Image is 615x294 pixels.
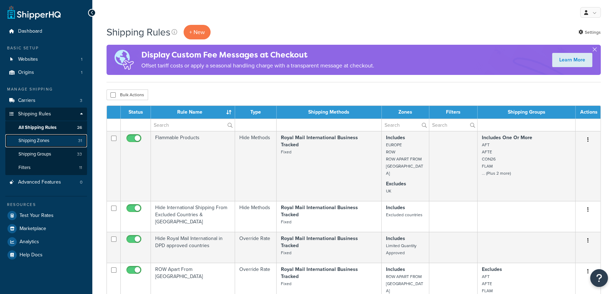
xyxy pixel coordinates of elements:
[5,53,87,66] a: Websites 1
[18,125,56,131] span: All Shipping Rules
[386,235,405,242] strong: Includes
[281,250,292,256] small: Fixed
[5,45,87,51] div: Basic Setup
[281,219,292,225] small: Fixed
[5,108,87,175] li: Shipping Rules
[81,56,82,62] span: 1
[5,235,87,248] a: Analytics
[386,243,417,256] small: Limited Quantity Approved
[184,25,211,39] p: + New
[482,142,511,176] small: AFT AFTE CON26 FLAM ... (Plus 2 more)
[235,131,277,201] td: Hide Methods
[18,28,42,34] span: Dashboard
[18,70,34,76] span: Origins
[151,131,235,201] td: Flammable Products
[141,49,374,61] h4: Display Custom Fee Messages at Checkout
[386,142,423,176] small: EUROPE ROW ROW APART FROM [GEOGRAPHIC_DATA]
[281,266,358,280] strong: Royal Mail International Business Tracked
[5,25,87,38] a: Dashboard
[5,121,87,134] li: All Shipping Rules
[18,111,51,117] span: Shipping Rules
[277,106,382,119] th: Shipping Methods
[151,232,235,263] td: Hide Royal Mail International in DPD approved countries
[5,249,87,261] a: Help Docs
[79,165,82,171] span: 11
[107,25,170,39] h1: Shipping Rules
[482,266,502,273] strong: Excludes
[482,134,532,141] strong: Includes One Or More
[18,165,31,171] span: Filters
[5,134,87,147] a: Shipping Zones 31
[235,201,277,232] td: Hide Methods
[281,149,292,155] small: Fixed
[386,273,423,294] small: ROW APART FROM [GEOGRAPHIC_DATA]
[576,106,600,119] th: Actions
[141,61,374,71] p: Offset tariff costs or apply a seasonal handling charge with a transparent message at checkout.
[5,121,87,134] a: All Shipping Rules 26
[80,179,82,185] span: 0
[5,66,87,79] a: Origins 1
[78,138,82,144] span: 31
[5,148,87,161] a: Shipping Groups 33
[5,161,87,174] a: Filters 11
[578,27,601,37] a: Settings
[552,53,592,67] a: Learn More
[590,269,608,287] button: Open Resource Center
[429,106,478,119] th: Filters
[5,66,87,79] li: Origins
[5,53,87,66] li: Websites
[7,5,61,20] a: ShipperHQ Home
[20,213,54,219] span: Test Your Rates
[80,98,82,104] span: 3
[18,151,51,157] span: Shipping Groups
[5,209,87,222] a: Test Your Rates
[382,119,429,131] input: Search
[77,151,82,157] span: 33
[5,148,87,161] li: Shipping Groups
[281,281,292,287] small: Fixed
[235,106,277,119] th: Type
[5,134,87,147] li: Shipping Zones
[151,119,235,131] input: Search
[151,106,235,119] th: Rule Name : activate to sort column ascending
[5,176,87,189] a: Advanced Features 0
[18,179,61,185] span: Advanced Features
[382,106,430,119] th: Zones
[77,125,82,131] span: 26
[386,134,405,141] strong: Includes
[429,119,477,131] input: Search
[5,202,87,208] div: Resources
[5,176,87,189] li: Advanced Features
[281,134,358,148] strong: Royal Mail International Business Tracked
[20,239,39,245] span: Analytics
[386,204,405,211] strong: Includes
[107,89,148,100] button: Bulk Actions
[478,106,576,119] th: Shipping Groups
[18,56,38,62] span: Websites
[5,222,87,235] a: Marketplace
[386,266,405,273] strong: Includes
[5,94,87,107] li: Carriers
[5,161,87,174] li: Filters
[151,201,235,232] td: Hide International Shipping From Excluded Countries & [GEOGRAPHIC_DATA]
[5,94,87,107] a: Carriers 3
[281,235,358,249] strong: Royal Mail International Business Tracked
[5,86,87,92] div: Manage Shipping
[281,204,358,218] strong: Royal Mail International Business Tracked
[107,45,141,75] img: duties-banner-06bc72dcb5fe05cb3f9472aba00be2ae8eb53ab6f0d8bb03d382ba314ac3c341.png
[18,98,36,104] span: Carriers
[18,138,49,144] span: Shipping Zones
[5,108,87,121] a: Shipping Rules
[235,232,277,263] td: Override Rate
[20,252,43,258] span: Help Docs
[386,188,391,194] small: UK
[81,70,82,76] span: 1
[386,212,423,218] small: Excluded countries
[20,226,46,232] span: Marketplace
[386,180,406,187] strong: Excludes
